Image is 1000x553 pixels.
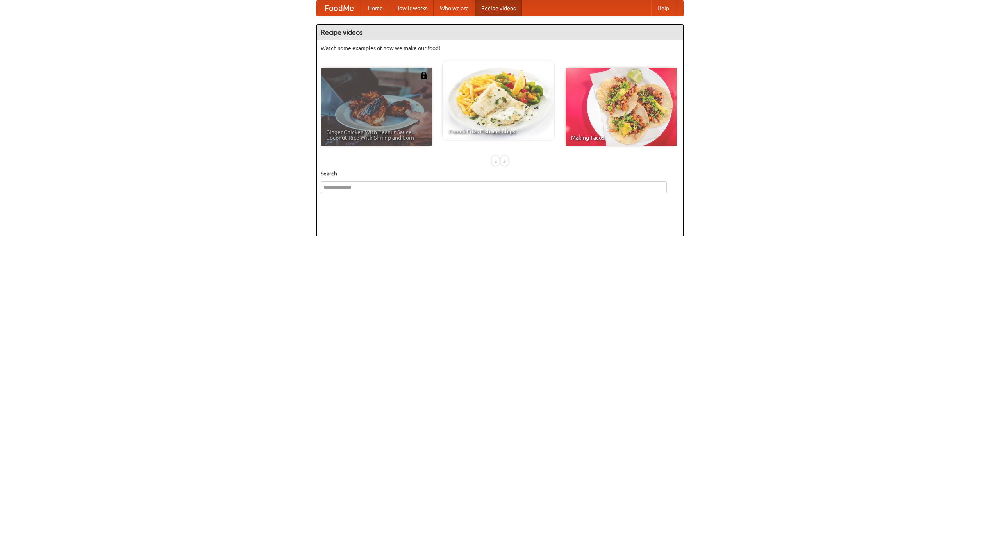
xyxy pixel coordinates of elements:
a: Who we are [434,0,475,16]
div: « [492,156,499,166]
span: Making Tacos [571,135,671,140]
a: FoodMe [317,0,362,16]
div: » [501,156,508,166]
a: Making Tacos [566,68,677,146]
a: How it works [389,0,434,16]
a: Help [651,0,675,16]
h5: Search [321,170,679,177]
img: 483408.png [420,72,428,79]
span: French Fries Fish and Chips [448,129,548,134]
a: Recipe videos [475,0,522,16]
h4: Recipe videos [317,25,683,40]
a: Home [362,0,389,16]
p: Watch some examples of how we make our food! [321,44,679,52]
a: French Fries Fish and Chips [443,61,554,140]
